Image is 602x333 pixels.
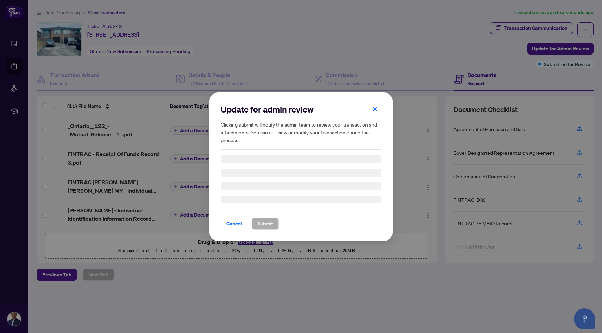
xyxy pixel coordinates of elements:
button: Submit [252,218,279,230]
h2: Update for admin review [221,104,381,115]
button: Open asap [574,308,595,329]
h5: Clicking submit will notify the admin team to review your transaction and attachments. You can st... [221,121,381,144]
button: Cancel [221,218,247,230]
span: close [372,106,377,111]
span: Cancel [226,218,242,229]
